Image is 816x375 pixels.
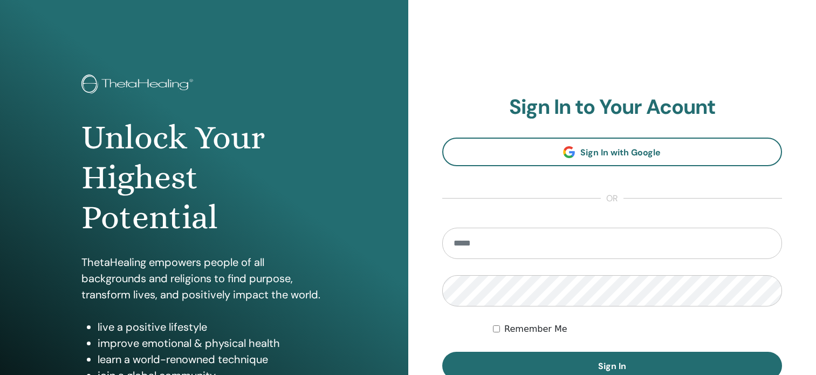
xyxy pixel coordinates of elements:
[98,319,326,335] li: live a positive lifestyle
[98,335,326,351] li: improve emotional & physical health
[81,118,326,238] h1: Unlock Your Highest Potential
[598,360,626,372] span: Sign In
[601,192,623,205] span: or
[98,351,326,367] li: learn a world-renowned technique
[504,323,567,336] label: Remember Me
[442,138,783,166] a: Sign In with Google
[493,323,782,336] div: Keep me authenticated indefinitely or until I manually logout
[81,254,326,303] p: ThetaHealing empowers people of all backgrounds and religions to find purpose, transform lives, a...
[442,95,783,120] h2: Sign In to Your Acount
[580,147,661,158] span: Sign In with Google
